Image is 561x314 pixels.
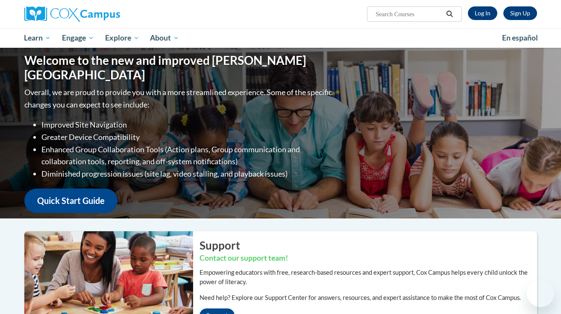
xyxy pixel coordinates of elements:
a: Engage [56,28,100,48]
li: Enhanced Group Collaboration Tools (Action plans, Group communication and collaboration tools, re... [41,143,334,168]
li: Improved Site Navigation [41,119,334,131]
a: Explore [100,28,145,48]
h3: Contact our support team! [200,253,537,264]
input: Search Courses [375,9,443,19]
span: En español [502,33,538,42]
p: Empowering educators with free, research-based resources and expert support, Cox Campus helps eve... [200,268,537,287]
li: Diminished progression issues (site lag, video stalling, and playback issues) [41,168,334,180]
li: Greater Device Compatibility [41,131,334,143]
span: Engage [62,33,94,43]
span: About [150,33,179,43]
a: Quick Start Guide [24,189,117,213]
a: About [144,28,185,48]
h1: Welcome to the new and improved [PERSON_NAME][GEOGRAPHIC_DATA] [24,53,334,82]
p: Need help? Explore our Support Center for answers, resources, and expert assistance to make the m... [200,293,537,302]
a: En español [496,29,543,47]
button: Search [443,9,456,19]
a: Cox Campus [24,6,187,22]
span: Explore [105,33,139,43]
iframe: Button to launch messaging window [527,280,554,307]
a: Log In [468,6,497,20]
img: Cox Campus [24,6,120,22]
a: Learn [19,28,57,48]
div: Main menu [12,28,550,48]
a: Register [503,6,537,20]
h2: Support [200,238,537,253]
span: Learn [24,33,51,43]
p: Overall, we are proud to provide you with a more streamlined experience. Some of the specific cha... [24,86,334,111]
